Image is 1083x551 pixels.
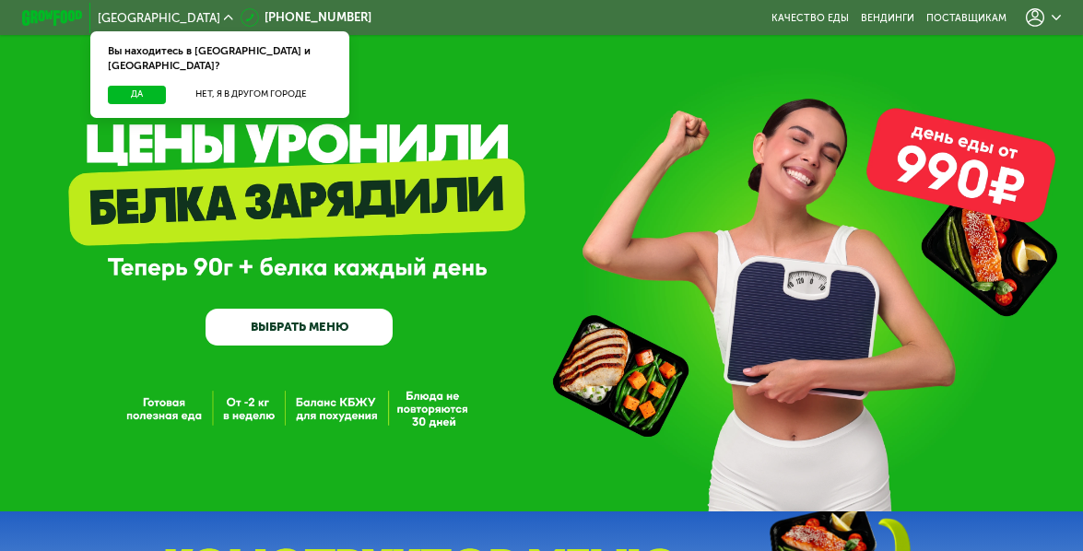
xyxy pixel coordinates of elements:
[926,12,1006,24] div: поставщикам
[861,12,914,24] a: Вендинги
[108,86,166,104] button: Да
[206,309,393,346] a: ВЫБРАТЬ МЕНЮ
[172,86,331,104] button: Нет, я в другом городе
[241,8,371,27] a: [PHONE_NUMBER]
[771,12,849,24] a: Качество еды
[90,31,349,86] div: Вы находитесь в [GEOGRAPHIC_DATA] и [GEOGRAPHIC_DATA]?
[98,12,220,24] span: [GEOGRAPHIC_DATA]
